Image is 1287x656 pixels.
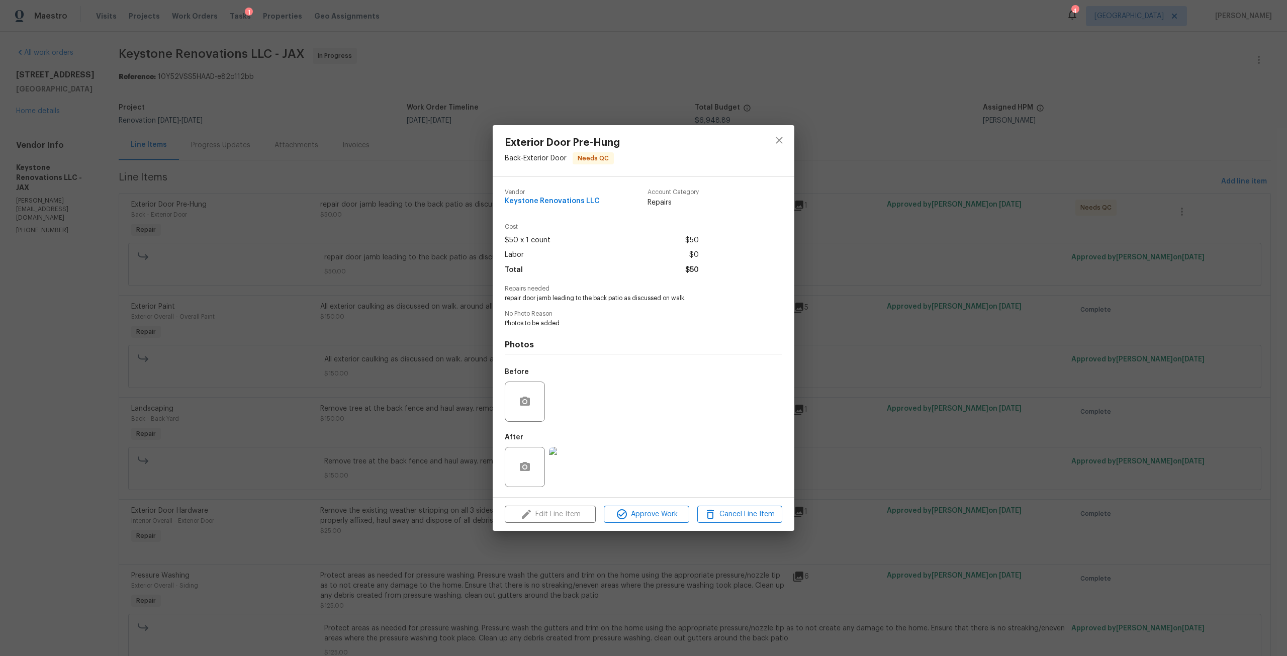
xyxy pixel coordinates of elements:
div: 4 [1071,6,1078,16]
span: $0 [689,248,699,262]
div: 1 [245,8,253,18]
h4: Photos [505,340,782,350]
span: Keystone Renovations LLC [505,198,600,205]
span: Cancel Line Item [700,508,779,521]
span: Exterior Door Pre-Hung [505,137,620,148]
span: $50 [685,263,699,277]
span: $50 [685,233,699,248]
span: Photos to be added [505,319,755,328]
span: Back - Exterior Door [505,155,567,162]
button: Approve Work [604,506,689,523]
span: Total [505,263,523,277]
span: $50 x 1 count [505,233,550,248]
span: repair door jamb leading to the back patio as discussed on walk. [505,294,755,303]
h5: Before [505,368,529,376]
span: Labor [505,248,524,262]
button: close [767,128,791,152]
span: Cost [505,224,699,230]
span: Vendor [505,189,600,196]
span: Approve Work [607,508,686,521]
span: Repairs [648,198,699,208]
span: No Photo Reason [505,311,782,317]
button: Cancel Line Item [697,506,782,523]
span: Repairs needed [505,286,782,292]
span: Needs QC [574,153,613,163]
span: Account Category [648,189,699,196]
h5: After [505,434,523,441]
